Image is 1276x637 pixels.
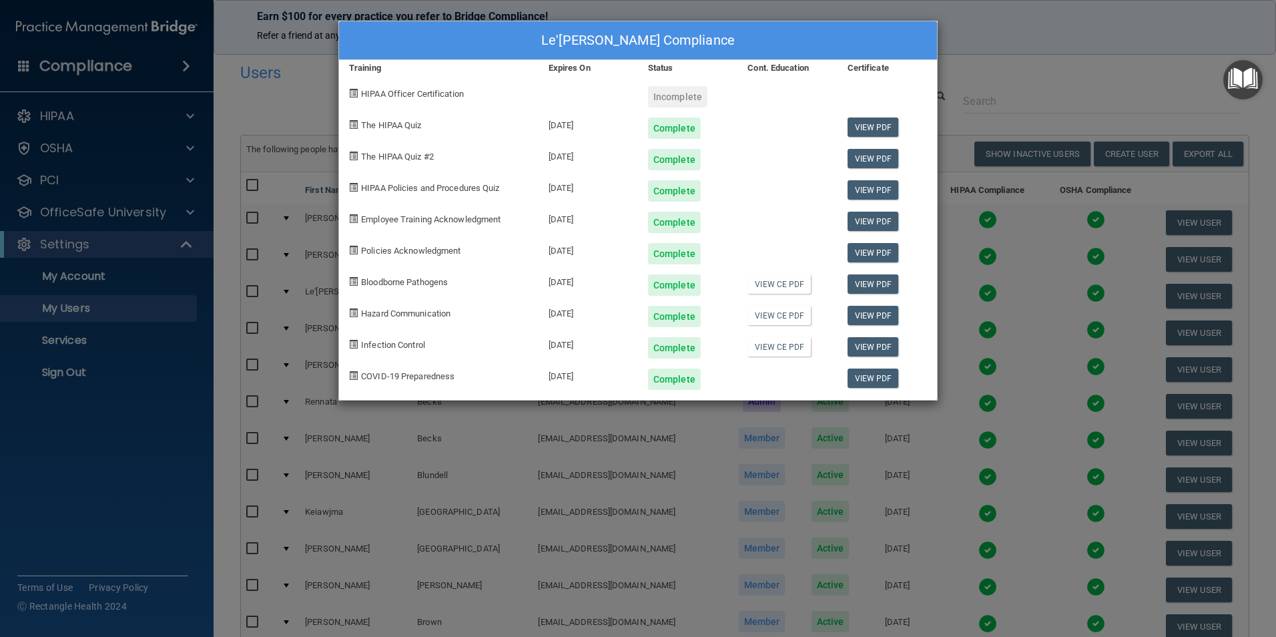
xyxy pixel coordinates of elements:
[361,89,464,99] span: HIPAA Officer Certification
[539,296,638,327] div: [DATE]
[848,243,899,262] a: View PDF
[361,308,450,318] span: Hazard Communication
[539,264,638,296] div: [DATE]
[361,277,448,287] span: Bloodborne Pathogens
[539,202,638,233] div: [DATE]
[648,118,701,139] div: Complete
[648,369,701,390] div: Complete
[848,149,899,168] a: View PDF
[539,359,638,390] div: [DATE]
[339,60,539,76] div: Training
[648,180,701,202] div: Complete
[648,274,701,296] div: Complete
[648,212,701,233] div: Complete
[539,139,638,170] div: [DATE]
[737,60,837,76] div: Cont. Education
[747,306,811,325] a: View CE PDF
[848,180,899,200] a: View PDF
[648,337,701,359] div: Complete
[648,243,701,264] div: Complete
[648,149,701,170] div: Complete
[361,214,501,224] span: Employee Training Acknowledgment
[1223,60,1263,99] button: Open Resource Center
[838,60,937,76] div: Certificate
[339,21,937,60] div: Le'[PERSON_NAME] Compliance
[648,86,707,108] div: Incomplete
[539,327,638,359] div: [DATE]
[848,337,899,357] a: View PDF
[361,152,434,162] span: The HIPAA Quiz #2
[361,183,499,193] span: HIPAA Policies and Procedures Quiz
[848,212,899,231] a: View PDF
[361,340,425,350] span: Infection Control
[747,337,811,357] a: View CE PDF
[539,233,638,264] div: [DATE]
[361,371,454,381] span: COVID-19 Preparedness
[848,118,899,137] a: View PDF
[638,60,737,76] div: Status
[539,108,638,139] div: [DATE]
[361,120,421,130] span: The HIPAA Quiz
[747,274,811,294] a: View CE PDF
[648,306,701,327] div: Complete
[539,170,638,202] div: [DATE]
[848,274,899,294] a: View PDF
[848,306,899,325] a: View PDF
[361,246,460,256] span: Policies Acknowledgment
[539,60,638,76] div: Expires On
[848,369,899,388] a: View PDF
